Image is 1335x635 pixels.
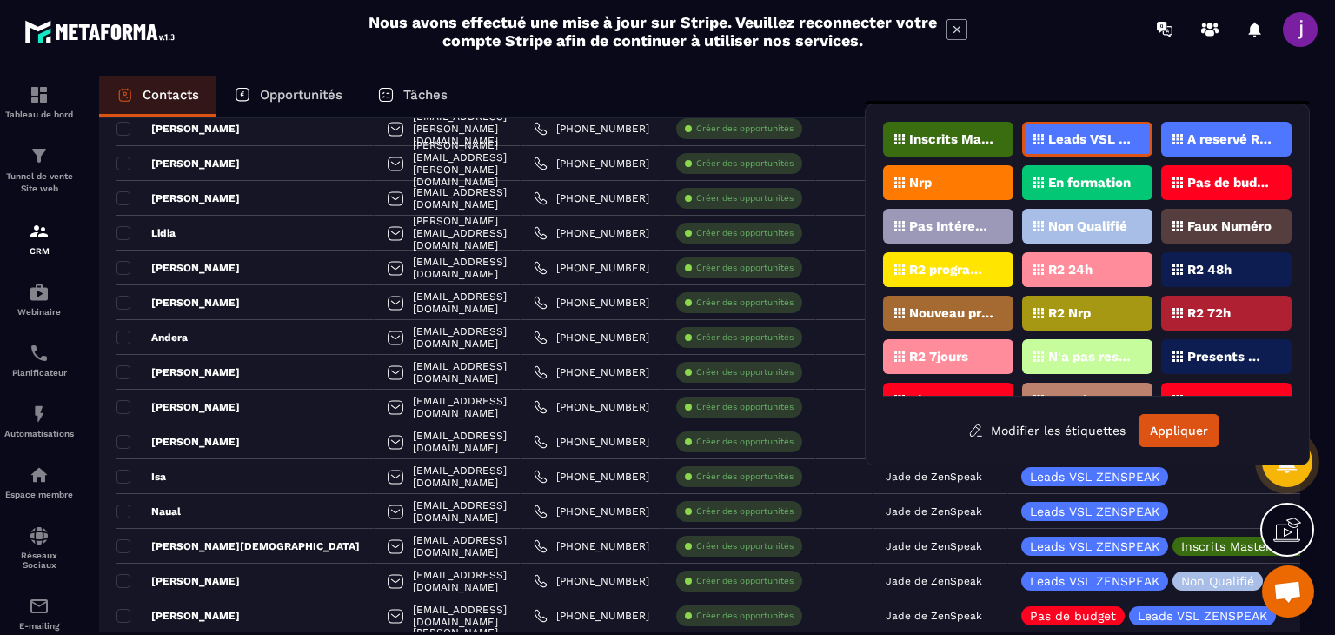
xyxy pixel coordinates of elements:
p: Créer des opportunités [696,331,794,344]
p: Leads VSL ZENSPEAK [1030,575,1159,587]
p: En formation [1048,177,1131,189]
p: R2 24h [1048,264,1093,276]
a: formationformationTableau de bord [4,71,74,132]
a: [PHONE_NUMBER] [534,609,649,623]
a: Tâches [360,76,465,117]
p: [PERSON_NAME] [116,191,240,205]
p: Stand By [1048,394,1106,406]
img: automations [29,282,50,303]
a: automationsautomationsAutomatisations [4,391,74,451]
img: automations [29,465,50,485]
a: automationsautomationsWebinaire [4,269,74,330]
img: logo [24,16,181,48]
p: [PERSON_NAME] [116,435,240,449]
p: Créer des opportunités [696,540,794,552]
p: Inscrits Masterclass [909,133,993,145]
p: R2 Nrp [1048,307,1091,319]
p: Jade de ZenSpeak [886,575,982,587]
p: R2 7jours [909,351,968,363]
p: Jade de ZenSpeak [886,610,982,622]
a: [PHONE_NUMBER] [534,574,649,588]
p: E-mailing [4,621,74,631]
a: social-networksocial-networkRéseaux Sociaux [4,512,74,583]
p: [PERSON_NAME] [116,157,240,170]
a: [PHONE_NUMBER] [534,226,649,240]
p: Non Qualifié [1181,575,1254,587]
p: Créer des opportunités [696,123,794,135]
p: Pas Intéressé [909,220,993,232]
img: scheduler [29,343,50,364]
p: Créer des opportunités [696,157,794,170]
p: Contacts [143,87,199,103]
p: Webinaire [4,307,74,317]
p: Isa [116,470,166,484]
p: [PERSON_NAME] [116,574,240,588]
p: Créer des opportunités [696,262,794,274]
p: Leads VSL ZENSPEAK [1030,540,1159,552]
p: N'a pas reservé Rdv Zenspeak [1048,351,1132,363]
p: Tâches [403,87,448,103]
p: Pas de budget [1030,610,1116,622]
p: [PERSON_NAME] [116,296,240,310]
a: [PHONE_NUMBER] [534,539,649,553]
p: Réseaux Sociaux [4,551,74,570]
a: [PHONE_NUMBER] [534,505,649,518]
p: Créer des opportunités [696,401,794,413]
p: Espace membre [4,490,74,499]
img: automations [29,404,50,424]
p: Absents Masterclass [909,394,993,406]
p: Créer des opportunités [696,610,794,622]
p: Leads VSL ZENSPEAK [1138,610,1267,622]
p: Créer des opportunités [696,366,794,378]
p: [PERSON_NAME] [116,400,240,414]
p: CRM [4,246,74,256]
p: R2 48h [1187,264,1232,276]
p: Faux Numéro [1187,220,1272,232]
a: [PHONE_NUMBER] [534,157,649,170]
p: Opportunités [260,87,342,103]
img: social-network [29,525,50,546]
p: Jade de ZenSpeak [886,471,982,483]
p: Non Qualifié [1048,220,1127,232]
p: Jade de ZenSpeak [886,505,982,518]
a: [PHONE_NUMBER] [534,261,649,275]
p: Créer des opportunités [696,505,794,518]
p: [PERSON_NAME] [116,122,240,136]
a: [PHONE_NUMBER] [534,400,649,414]
p: [PERSON_NAME] [116,261,240,275]
p: Jade de ZenSpeak [886,540,982,552]
p: Automatisations [4,429,74,438]
p: Nouveau prospect [909,307,993,319]
a: automationsautomationsEspace membre [4,451,74,512]
a: [PHONE_NUMBER] [534,122,649,136]
p: Leads VSL ZENSPEAK [1030,471,1159,483]
button: Modifier les étiquettes [955,415,1139,446]
p: Planificateur [4,368,74,378]
p: [PERSON_NAME] [116,609,240,623]
a: [PHONE_NUMBER] [534,435,649,449]
p: Créer des opportunités [696,297,794,309]
p: Pas de budget [1187,177,1272,189]
a: schedulerschedulerPlanificateur [4,330,74,391]
img: formation [29,84,50,105]
a: formationformationTunnel de vente Site web [4,132,74,208]
a: Opportunités [216,76,360,117]
img: formation [29,145,50,166]
img: formation [29,221,50,242]
a: [PHONE_NUMBER] [534,331,649,344]
p: Créer des opportunités [696,436,794,448]
p: Tunnel de vente Site web [4,170,74,195]
a: [PHONE_NUMBER] [534,470,649,484]
p: Leads VSL ZENSPEAK [1048,133,1132,145]
p: [PERSON_NAME] [116,365,240,379]
p: Créer des opportunités [696,192,794,204]
p: Leads VSL ZENSPEAK [1030,505,1159,518]
p: Tableau de bord [4,110,74,119]
a: [PHONE_NUMBER] [534,365,649,379]
p: Inscrits Masterclass [1181,540,1300,552]
p: Lidia [116,226,176,240]
p: Nrp [909,177,932,189]
p: Créer des opportunités [696,471,794,483]
p: Presents Masterclass [1187,351,1272,363]
p: Naual [116,505,181,518]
